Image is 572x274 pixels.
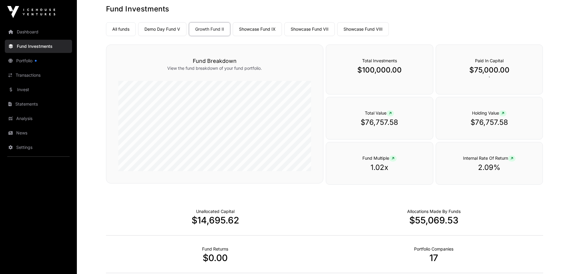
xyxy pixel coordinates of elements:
p: 2.09% [448,163,531,172]
p: Number of Companies Deployed Into [414,246,453,252]
a: All funds [106,22,136,36]
p: $75,000.00 [448,65,531,75]
a: Showcase Fund IX [233,22,282,36]
a: Demo Day Fund V [138,22,186,36]
span: Holding Value [472,110,507,115]
h1: Fund Investments [106,4,543,14]
a: Dashboard [5,25,72,38]
h3: Fund Breakdown [118,57,311,65]
span: Internal Rate Of Return [463,155,516,161]
p: $14,695.62 [106,215,325,226]
span: Paid In Capital [475,58,504,63]
p: View the fund breakdown of your fund portfolio. [118,65,311,71]
p: Realised Returns from Funds [202,246,228,252]
a: Showcase Fund VIII [337,22,389,36]
a: Analysis [5,112,72,125]
a: Showcase Fund VII [284,22,335,36]
span: Total Value [365,110,394,115]
p: $76,757.58 [448,118,531,127]
img: Icehouse Ventures Logo [7,6,55,18]
p: $76,757.58 [338,118,421,127]
a: Growth Fund II [189,22,230,36]
a: Fund Investments [5,40,72,53]
p: 17 [325,252,543,263]
a: News [5,126,72,140]
a: Portfolio [5,54,72,67]
p: $55,069.53 [325,215,543,226]
a: Statements [5,97,72,111]
span: Total Investments [362,58,397,63]
p: Capital Deployed Into Companies [407,208,461,214]
p: 1.02x [338,163,421,172]
a: Invest [5,83,72,96]
a: Transactions [5,69,72,82]
p: $100,000.00 [338,65,421,75]
iframe: Chat Widget [542,245,572,274]
p: $0.00 [106,252,325,263]
a: Settings [5,141,72,154]
span: Fund Multiple [362,155,397,161]
p: Cash not yet allocated [196,208,235,214]
div: ` [436,45,543,94]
